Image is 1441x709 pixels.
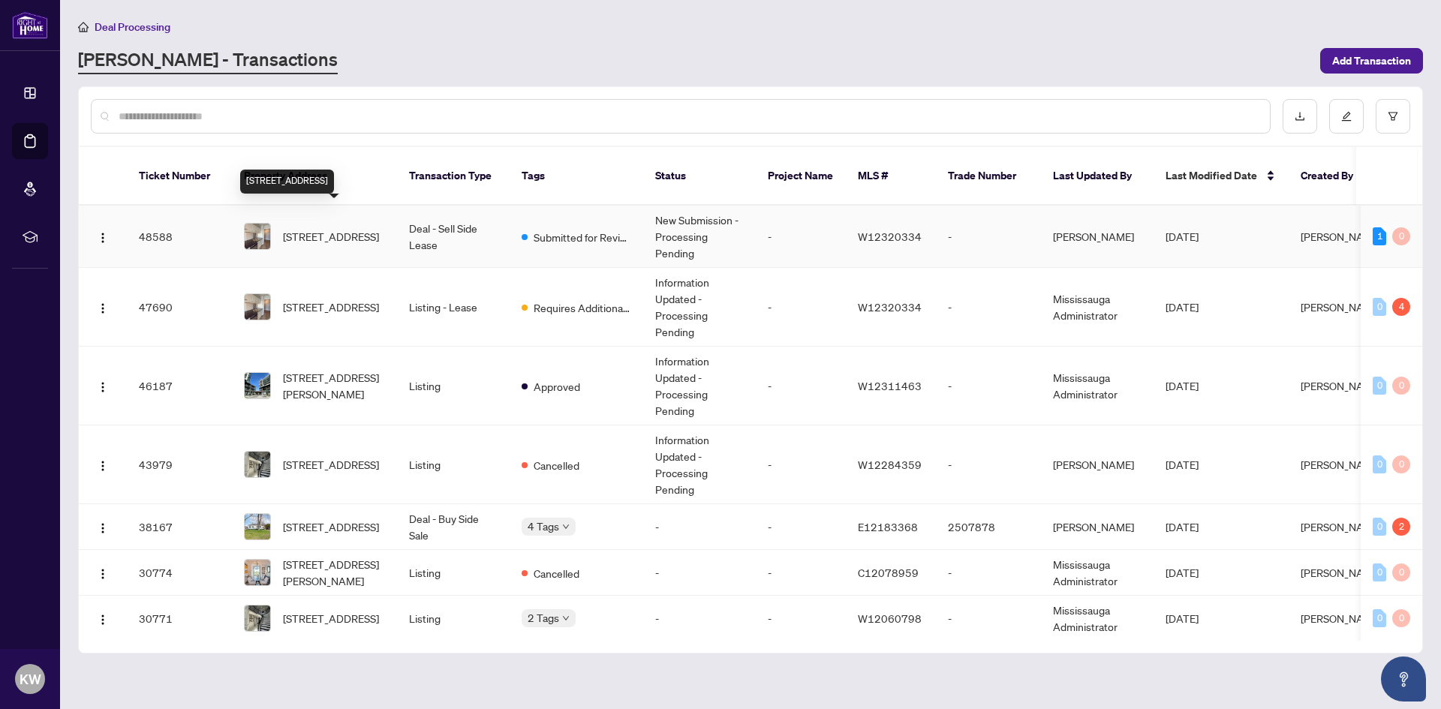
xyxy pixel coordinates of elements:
span: [PERSON_NAME] [1301,611,1382,625]
td: [PERSON_NAME] [1041,504,1154,550]
span: [DATE] [1166,611,1199,625]
span: [DATE] [1166,300,1199,314]
th: Project Name [756,147,846,206]
span: C12078959 [858,566,919,579]
td: 43979 [127,425,232,504]
span: W12284359 [858,458,922,471]
td: Listing [397,425,510,504]
td: - [936,596,1041,641]
span: Deal Processing [95,20,170,34]
div: 0 [1373,609,1386,627]
span: [STREET_ADDRESS] [283,456,379,473]
td: - [643,550,756,596]
img: Logo [97,568,109,580]
div: 0 [1392,609,1410,627]
span: [DATE] [1166,520,1199,533]
span: W12320334 [858,300,922,314]
span: [PERSON_NAME] [1301,379,1382,392]
span: down [562,614,570,622]
span: edit [1341,111,1352,122]
th: MLS # [846,147,936,206]
span: Submitted for Review [534,229,631,245]
img: thumbnail-img [245,452,270,477]
td: - [756,206,846,268]
button: Logo [91,224,115,248]
button: Logo [91,606,115,630]
span: Approved [534,378,580,395]
div: 2 [1392,518,1410,536]
td: Listing [397,596,510,641]
td: 2507878 [936,504,1041,550]
button: Logo [91,515,115,539]
td: - [936,268,1041,347]
td: Mississauga Administrator [1041,347,1154,425]
img: Logo [97,381,109,393]
span: Last Modified Date [1166,167,1257,184]
span: [STREET_ADDRESS] [283,299,379,315]
td: - [936,425,1041,504]
td: Deal - Buy Side Sale [397,504,510,550]
td: Mississauga Administrator [1041,268,1154,347]
td: - [756,596,846,641]
span: W12060798 [858,611,922,625]
img: thumbnail-img [245,514,270,539]
span: Requires Additional Docs [534,299,631,316]
span: download [1295,111,1305,122]
img: thumbnail-img [245,224,270,249]
button: download [1283,99,1317,134]
td: Listing - Lease [397,268,510,347]
button: Add Transaction [1320,48,1423,74]
td: - [936,206,1041,268]
td: 46187 [127,347,232,425]
div: 0 [1373,377,1386,395]
span: [STREET_ADDRESS] [283,228,379,245]
td: Mississauga Administrator [1041,550,1154,596]
span: [STREET_ADDRESS][PERSON_NAME] [283,369,385,402]
span: [DATE] [1166,458,1199,471]
img: logo [12,11,48,39]
button: Logo [91,374,115,398]
img: thumbnail-img [245,605,270,631]
th: Transaction Type [397,147,510,206]
div: 0 [1373,518,1386,536]
td: - [936,347,1041,425]
span: [PERSON_NAME] [1301,300,1382,314]
span: [STREET_ADDRESS][PERSON_NAME] [283,556,385,589]
span: 2 Tags [528,609,559,626]
th: Last Updated By [1041,147,1154,206]
img: Logo [97,460,109,472]
img: Logo [97,232,109,244]
td: - [756,504,846,550]
th: Created By [1289,147,1379,206]
span: [PERSON_NAME] [1301,520,1382,533]
div: [STREET_ADDRESS] [240,170,334,194]
th: Tags [510,147,643,206]
span: [DATE] [1166,566,1199,579]
span: [STREET_ADDRESS] [283,610,379,626]
button: Open asap [1381,656,1426,701]
span: W12320334 [858,230,922,243]
td: 38167 [127,504,232,550]
button: edit [1329,99,1364,134]
div: 0 [1392,377,1410,395]
td: Information Updated - Processing Pending [643,425,756,504]
th: Status [643,147,756,206]
td: Information Updated - Processing Pending [643,347,756,425]
td: Information Updated - Processing Pending [643,268,756,347]
div: 0 [1373,563,1386,581]
img: thumbnail-img [245,373,270,398]
button: Logo [91,560,115,584]
div: 1 [1373,227,1386,245]
span: [PERSON_NAME] [1301,566,1382,579]
td: Listing [397,550,510,596]
td: - [756,347,846,425]
span: [PERSON_NAME] [1301,230,1382,243]
td: - [756,550,846,596]
td: - [756,425,846,504]
div: 0 [1392,227,1410,245]
button: Logo [91,295,115,319]
td: Mississauga Administrator [1041,596,1154,641]
th: Ticket Number [127,147,232,206]
td: - [643,596,756,641]
div: 0 [1373,298,1386,316]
